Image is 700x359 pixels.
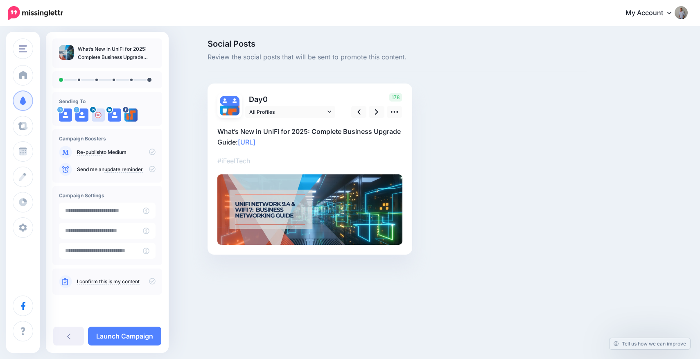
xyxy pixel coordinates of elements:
[77,166,156,173] p: Send me an
[617,3,688,23] a: My Account
[220,106,239,125] img: 428652482_854377056700987_8639726828542345580_n-bsa146612.jpg
[124,108,138,122] img: 428652482_854377056700987_8639726828542345580_n-bsa146612.jpg
[245,106,335,118] a: All Profiles
[19,45,27,52] img: menu.png
[610,338,690,349] a: Tell us how we can improve
[238,138,255,146] a: [URL]
[230,96,239,106] img: user_default_image.png
[217,156,402,166] p: #iFeelTech
[59,108,72,122] img: user_default_image.png
[104,166,143,173] a: update reminder
[249,108,325,116] span: All Profiles
[208,40,587,48] span: Social Posts
[263,95,268,104] span: 0
[389,93,402,102] span: 178
[92,108,105,122] img: user_default_image.png
[217,126,402,147] p: What’s New in UniFi for 2025: Complete Business Upgrade Guide:
[77,149,156,156] p: to Medium
[59,45,74,60] img: 26e65144ffe87a982a0409f323fd9bc2_thumb.jpg
[108,108,121,122] img: user_default_image.png
[75,108,88,122] img: user_default_image.png
[59,135,156,142] h4: Campaign Boosters
[220,96,230,106] img: user_default_image.png
[78,45,156,61] p: What’s New in UniFi for 2025: Complete Business Upgrade Guide
[59,98,156,104] h4: Sending To
[59,192,156,199] h4: Campaign Settings
[8,6,63,20] img: Missinglettr
[245,93,336,105] p: Day
[217,174,402,245] img: 07ccc45c3fce1d2b64acd4524189ffe3.jpg
[208,52,587,63] span: Review the social posts that will be sent to promote this content.
[77,149,102,156] a: Re-publish
[77,278,140,285] a: I confirm this is my content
